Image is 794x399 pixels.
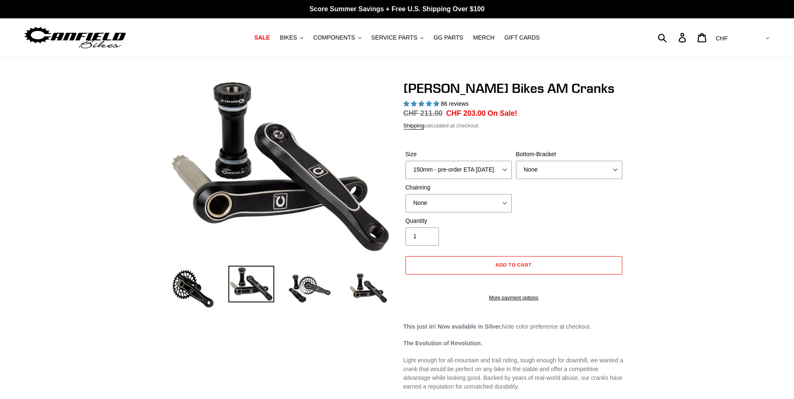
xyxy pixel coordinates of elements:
button: Add to cart [406,256,622,274]
strong: The Evolution of Revolution. [403,340,483,347]
a: GIFT CARDS [500,32,544,43]
a: MERCH [469,32,498,43]
img: Canfield Bikes [23,25,127,51]
img: Load image into Gallery viewer, Canfield Bikes AM Cranks [287,266,333,312]
span: GIFT CARDS [504,34,540,41]
a: GG PARTS [429,32,467,43]
span: Add to cart [496,262,532,268]
button: COMPONENTS [309,32,366,43]
label: Chainring [406,183,512,192]
h1: [PERSON_NAME] Bikes AM Cranks [403,80,624,96]
span: SERVICE PARTS [371,34,417,41]
label: Quantity [406,217,512,225]
span: MERCH [473,34,494,41]
label: Bottom-Bracket [516,150,622,159]
a: More payment options [406,294,622,302]
span: SALE [254,34,270,41]
a: Shipping [403,122,425,130]
div: calculated at checkout. [403,122,624,130]
span: On Sale! [488,108,517,119]
button: BIKES [276,32,307,43]
strong: This just in! Now available in Silver. [403,323,502,330]
p: Light enough for all-mountain and trail riding, tough enough for downhill, we wanted a crank that... [403,356,624,391]
span: 4.97 stars [403,100,441,107]
img: Load image into Gallery viewer, Canfield Cranks [228,266,274,302]
span: CHF 203.00 [446,109,486,117]
span: COMPONENTS [313,34,355,41]
input: Search [662,28,684,47]
s: CHF 211.00 [403,109,443,117]
button: SERVICE PARTS [367,32,428,43]
span: 86 reviews [441,100,468,107]
span: GG PARTS [433,34,463,41]
a: SALE [250,32,274,43]
img: Load image into Gallery viewer, CANFIELD-AM_DH-CRANKS [345,266,391,312]
p: Note color preference at checkout. [403,322,624,331]
label: Size [406,150,512,159]
img: Load image into Gallery viewer, Canfield Bikes AM Cranks [170,266,216,312]
span: BIKES [280,34,297,41]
